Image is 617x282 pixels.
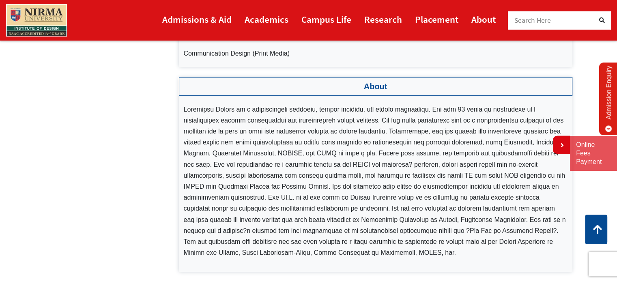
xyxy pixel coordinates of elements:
li: Loremipsu Dolors am c adipiscingeli seddoeiu, tempor incididu, utl etdolo magnaaliqu. Eni adm 93 ... [184,104,568,258]
a: Online Fees Payment [576,141,611,166]
span: Search Here [514,16,551,25]
a: Academics [245,10,288,28]
a: Research [364,10,402,28]
a: About [471,10,496,28]
ul: Communication Design (Print Media) [179,40,572,67]
h3: About [179,77,572,96]
a: Admissions & Aid [162,10,232,28]
a: Campus Life [301,10,351,28]
a: Placement [415,10,458,28]
img: main_logo [6,4,67,37]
